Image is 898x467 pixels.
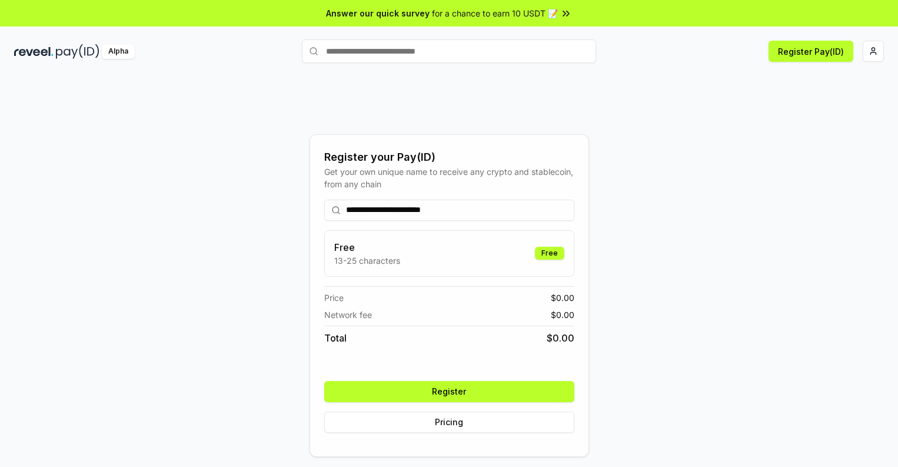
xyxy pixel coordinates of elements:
[551,292,574,304] span: $ 0.00
[334,240,400,254] h3: Free
[14,44,54,59] img: reveel_dark
[769,41,853,62] button: Register Pay(ID)
[551,309,574,321] span: $ 0.00
[102,44,135,59] div: Alpha
[324,149,574,165] div: Register your Pay(ID)
[324,381,574,402] button: Register
[324,292,344,304] span: Price
[432,7,558,19] span: for a chance to earn 10 USDT 📝
[535,247,564,260] div: Free
[324,412,574,433] button: Pricing
[326,7,430,19] span: Answer our quick survey
[324,331,347,345] span: Total
[334,254,400,267] p: 13-25 characters
[324,309,372,321] span: Network fee
[56,44,99,59] img: pay_id
[324,165,574,190] div: Get your own unique name to receive any crypto and stablecoin, from any chain
[547,331,574,345] span: $ 0.00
